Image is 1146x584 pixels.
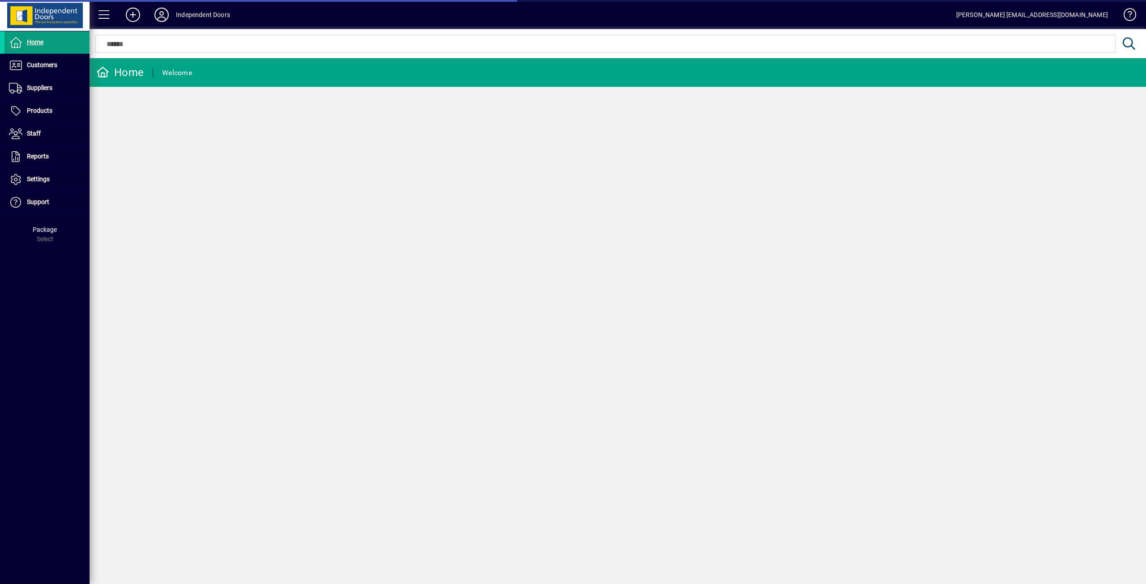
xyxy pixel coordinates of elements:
[4,54,90,77] a: Customers
[96,65,144,80] div: Home
[4,100,90,122] a: Products
[27,153,49,160] span: Reports
[4,191,90,213] a: Support
[27,84,52,91] span: Suppliers
[33,226,57,233] span: Package
[4,77,90,99] a: Suppliers
[1117,2,1135,31] a: Knowledge Base
[27,198,49,205] span: Support
[176,8,230,22] div: Independent Doors
[956,8,1108,22] div: [PERSON_NAME] [EMAIL_ADDRESS][DOMAIN_NAME]
[27,61,57,68] span: Customers
[27,130,41,137] span: Staff
[27,38,43,46] span: Home
[119,7,147,23] button: Add
[162,66,192,80] div: Welcome
[4,145,90,168] a: Reports
[147,7,176,23] button: Profile
[27,107,52,114] span: Products
[27,175,50,183] span: Settings
[4,123,90,145] a: Staff
[4,168,90,191] a: Settings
